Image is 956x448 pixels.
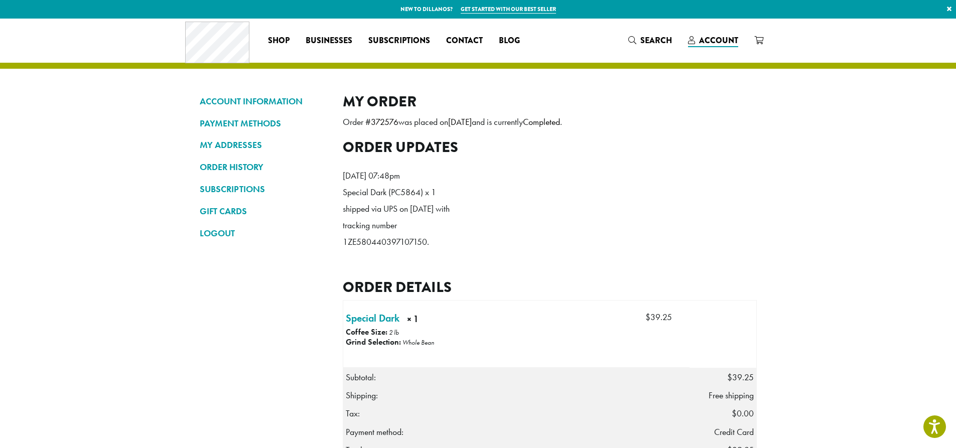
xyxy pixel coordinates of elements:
[200,93,328,110] a: ACCOUNT INFORMATION
[343,114,757,130] p: Order # was placed on and is currently .
[343,184,458,250] p: Special Dark (PC5864) x 1 shipped via UPS on [DATE] with tracking number 1ZE580440397107150.
[260,33,298,49] a: Shop
[346,311,399,326] a: Special Dark
[732,408,754,419] span: 0.00
[200,225,328,242] a: LOGOUT
[200,181,328,198] a: SUBSCRIPTIONS
[389,328,399,337] p: 2 lb
[620,32,680,49] a: Search
[499,35,520,47] span: Blog
[645,312,672,323] bdi: 39.25
[690,386,756,404] td: Free shipping
[346,327,387,337] strong: Coffee Size:
[732,408,737,419] span: $
[371,116,398,127] mark: 372576
[368,35,430,47] span: Subscriptions
[343,138,757,156] h2: Order updates
[346,337,401,347] strong: Grind Selection:
[523,116,560,127] mark: Completed
[343,386,690,404] th: Shipping:
[727,372,732,383] span: $
[645,312,650,323] span: $
[306,35,352,47] span: Businesses
[200,159,328,176] a: ORDER HISTORY
[461,5,556,14] a: Get started with our best seller
[200,115,328,132] a: PAYMENT METHODS
[343,404,690,422] th: Tax:
[407,313,455,328] strong: × 1
[268,35,290,47] span: Shop
[699,35,738,46] span: Account
[727,372,754,383] span: 39.25
[402,338,434,347] p: Whole Bean
[200,136,328,154] a: MY ADDRESSES
[343,278,757,296] h2: Order details
[640,35,672,46] span: Search
[448,116,472,127] mark: [DATE]
[690,423,756,441] td: Credit Card
[343,93,757,110] h2: My Order
[200,203,328,220] a: GIFT CARDS
[343,423,690,441] th: Payment method:
[343,368,690,386] th: Subtotal:
[446,35,483,47] span: Contact
[343,168,458,184] p: [DATE] 07:48pm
